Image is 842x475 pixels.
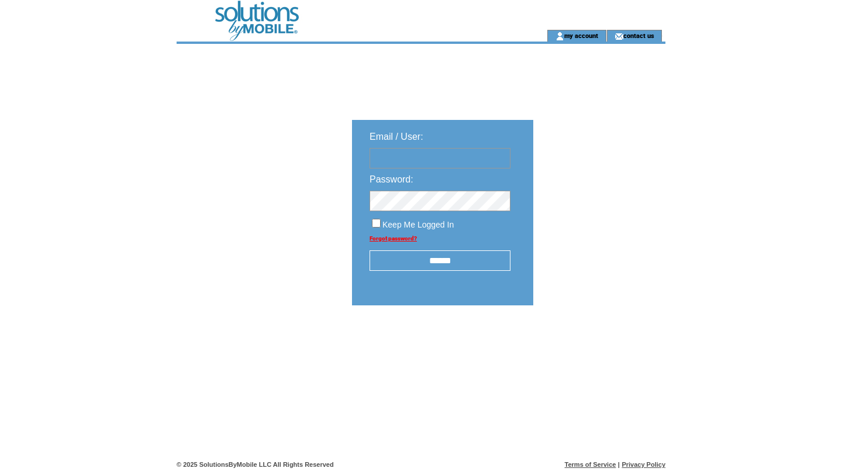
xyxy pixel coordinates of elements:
a: my account [564,32,598,39]
span: Keep Me Logged In [382,220,454,229]
a: Privacy Policy [622,461,665,468]
img: transparent.png [567,335,626,349]
span: | [618,461,620,468]
img: account_icon.gif [555,32,564,41]
span: Password: [370,174,413,184]
img: contact_us_icon.gif [615,32,623,41]
a: Forgot password? [370,235,417,242]
span: © 2025 SolutionsByMobile LLC All Rights Reserved [177,461,334,468]
a: contact us [623,32,654,39]
span: Email / User: [370,132,423,142]
a: Terms of Service [565,461,616,468]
